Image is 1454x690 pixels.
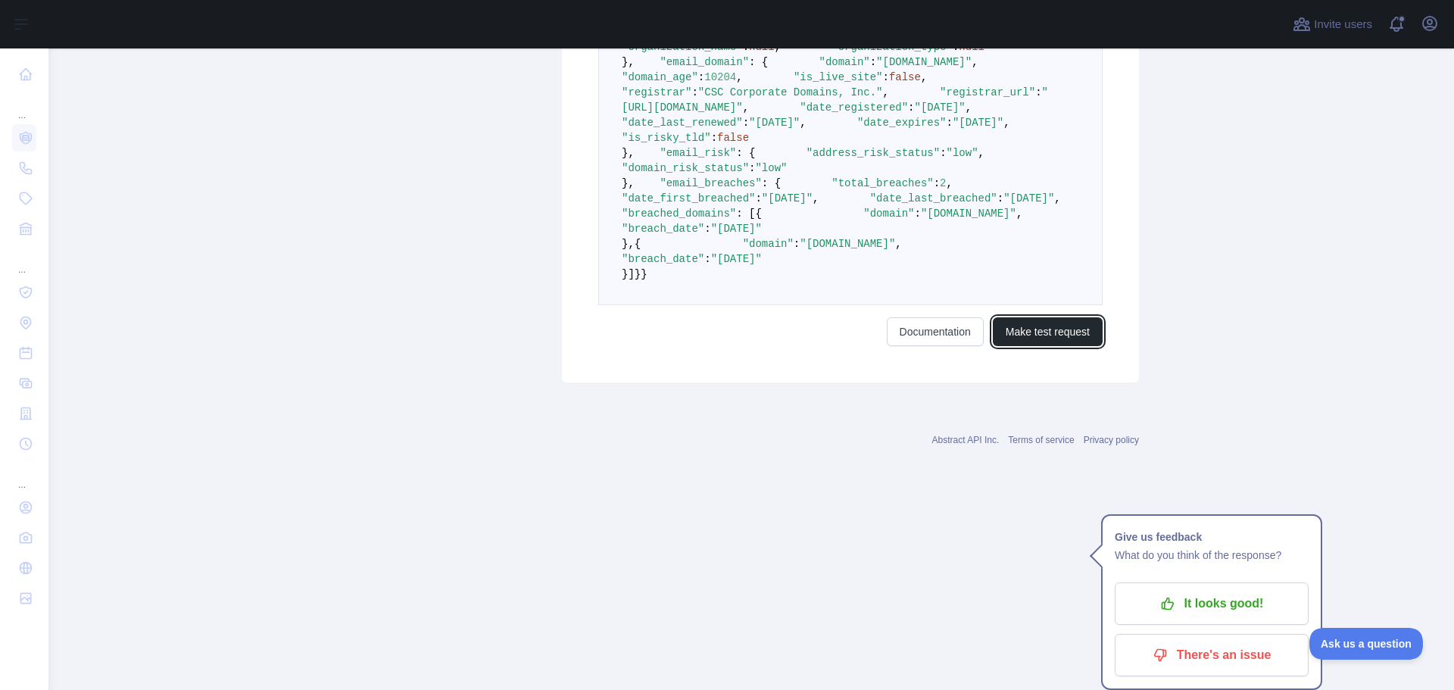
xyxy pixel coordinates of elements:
span: : [704,223,710,235]
span: , [1016,208,1022,220]
span: , [813,192,819,205]
span: "total_breaches" [832,177,933,189]
span: }, [622,56,635,68]
a: Terms of service [1008,435,1074,445]
span: "low" [947,147,978,159]
span: "breach_date" [622,223,704,235]
a: Documentation [887,317,984,346]
span: : [915,208,921,220]
span: "date_registered" [800,101,908,114]
span: , [978,147,984,159]
span: "domain" [743,238,794,250]
span: , [1054,192,1060,205]
span: : [698,71,704,83]
span: , [882,86,888,98]
span: : [908,101,914,114]
span: : [755,192,761,205]
span: false [889,71,921,83]
span: "CSC Corporate Domains, Inc." [698,86,883,98]
span: 10204 [704,71,736,83]
span: "[DATE]" [749,117,800,129]
span: "date_expires" [857,117,947,129]
span: : [947,117,953,129]
span: "date_first_breached" [622,192,755,205]
span: , [736,71,742,83]
span: } [641,268,647,280]
span: , [743,101,749,114]
span: , [966,101,972,114]
span: "registrar" [622,86,691,98]
span: }, [622,238,635,250]
span: "email_breaches" [660,177,761,189]
span: , [800,117,806,129]
span: 2 [940,177,946,189]
span: "domain" [819,56,869,68]
span: : [870,56,876,68]
span: "is_risky_tld" [622,132,711,144]
span: : [711,132,717,144]
span: ] [628,268,634,280]
span: "domain_risk_status" [622,162,749,174]
span: "email_risk" [660,147,736,159]
span: : [997,192,1003,205]
span: "address_risk_status" [807,147,940,159]
span: : { [749,56,768,68]
span: : { [762,177,781,189]
span: : { [736,147,755,159]
span: , [947,177,953,189]
span: : [883,71,889,83]
span: "breached_domains" [622,208,736,220]
iframe: Toggle Customer Support [1309,628,1424,660]
span: "[DATE]" [762,192,813,205]
span: : [ [736,208,755,220]
span: : [934,177,940,189]
span: { [755,208,761,220]
span: "email_domain" [660,56,749,68]
span: "breach_date" [622,253,704,265]
span: "[DOMAIN_NAME]" [876,56,972,68]
span: : [743,117,749,129]
span: "[DATE]" [711,253,762,265]
span: "domain_age" [622,71,698,83]
span: "domain" [863,208,914,220]
span: : [749,162,755,174]
span: } [635,268,641,280]
span: , [895,238,901,250]
span: Invite users [1314,16,1372,33]
span: "[DATE]" [711,223,762,235]
span: : [1035,86,1041,98]
span: { [635,238,641,250]
button: Invite users [1290,12,1375,36]
span: : [794,238,800,250]
span: "low" [755,162,787,174]
div: ... [12,91,36,121]
span: "is_live_site" [794,71,883,83]
span: }, [622,147,635,159]
span: "date_last_renewed" [622,117,743,129]
span: "date_last_breached" [870,192,997,205]
span: : [704,253,710,265]
span: false [717,132,749,144]
span: "[DOMAIN_NAME]" [800,238,895,250]
span: "[DATE]" [1003,192,1054,205]
span: "registrar_url" [940,86,1035,98]
span: "[DOMAIN_NAME]" [921,208,1016,220]
span: "[DATE]" [915,101,966,114]
span: , [921,71,927,83]
button: Make test request [993,317,1103,346]
span: : [691,86,697,98]
span: , [1003,117,1009,129]
span: , [972,56,978,68]
span: "[DATE]" [953,117,1003,129]
span: } [622,268,628,280]
span: : [940,147,946,159]
span: }, [622,177,635,189]
a: Privacy policy [1084,435,1139,445]
a: Abstract API Inc. [932,435,1000,445]
div: ... [12,461,36,491]
div: ... [12,245,36,276]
